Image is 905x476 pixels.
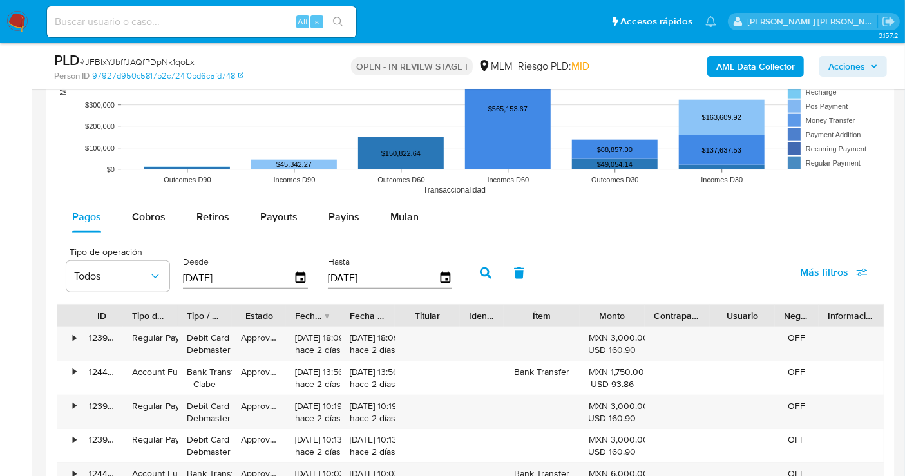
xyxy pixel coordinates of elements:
p: OPEN - IN REVIEW STAGE I [351,57,473,75]
input: Buscar usuario o caso... [47,14,356,30]
a: Notificaciones [705,16,716,27]
button: Acciones [819,56,887,77]
span: Alt [298,15,308,28]
button: search-icon [325,13,351,31]
a: Salir [882,15,895,28]
span: # JFBIxYJbffJAQfPDpNk1qoLx [80,55,195,68]
div: MLM [478,59,513,73]
p: nancy.sanchezgarcia@mercadolibre.com.mx [748,15,878,28]
b: PLD [54,50,80,70]
span: s [315,15,319,28]
b: AML Data Collector [716,56,795,77]
span: 3.157.2 [879,30,899,41]
b: Person ID [54,70,90,82]
span: Acciones [828,56,865,77]
a: 97927d950c5817b2c724f0bd6c5fd748 [92,70,243,82]
span: Accesos rápidos [620,15,692,28]
span: Riesgo PLD: [518,59,589,73]
span: MID [571,59,589,73]
button: AML Data Collector [707,56,804,77]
